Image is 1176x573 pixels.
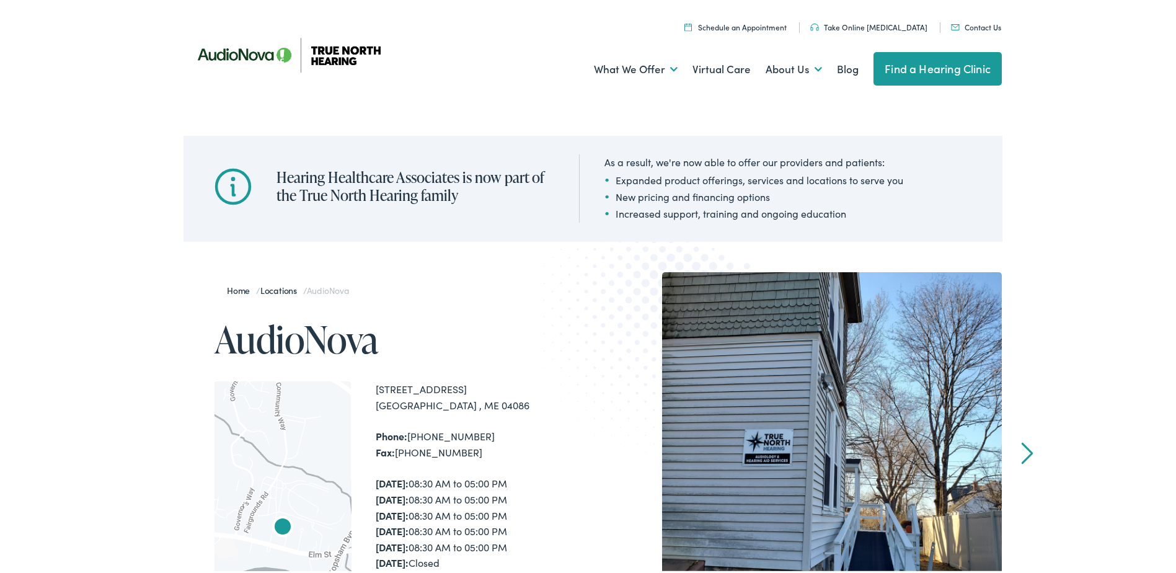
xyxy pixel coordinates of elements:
[307,282,349,294] span: AudioNova
[951,22,960,28] img: Mail icon in color code ffb348, used for communication purposes
[268,511,298,541] div: AudioNova
[376,427,407,440] strong: Phone:
[1022,440,1033,462] a: Next
[376,538,409,551] strong: [DATE]:
[604,152,903,167] div: As a result, we're now able to offer our providers and patients:
[604,170,903,185] li: Expanded product offerings, services and locations to serve you
[692,44,751,90] a: Virtual Care
[214,316,593,357] h1: AudioNova
[376,443,395,456] strong: Fax:
[951,19,1001,30] a: Contact Us
[376,490,409,504] strong: [DATE]:
[376,379,593,411] div: [STREET_ADDRESS] [GEOGRAPHIC_DATA] , ME 04086
[376,426,593,458] div: [PHONE_NUMBER] [PHONE_NUMBER]
[766,44,822,90] a: About Us
[227,282,349,294] span: / /
[810,21,819,29] img: Headphones icon in color code ffb348
[810,19,927,30] a: Take Online [MEDICAL_DATA]
[376,506,409,520] strong: [DATE]:
[604,203,903,218] li: Increased support, training and ongoing education
[873,50,1002,83] a: Find a Hearing Clinic
[276,166,554,202] h2: Hearing Healthcare Associates is now part of the True North Hearing family
[684,19,787,30] a: Schedule an Appointment
[376,553,409,567] strong: [DATE]:
[594,44,678,90] a: What We Offer
[260,282,303,294] a: Locations
[837,44,859,90] a: Blog
[684,20,692,29] img: Icon symbolizing a calendar in color code ffb348
[604,187,903,202] li: New pricing and financing options
[376,522,409,535] strong: [DATE]:
[227,282,256,294] a: Home
[376,474,409,487] strong: [DATE]:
